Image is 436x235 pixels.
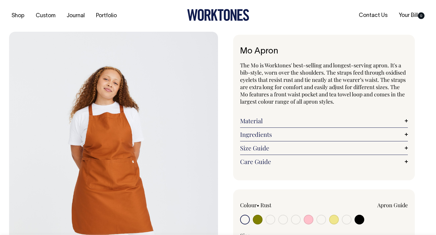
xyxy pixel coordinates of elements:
h1: Mo Apron [240,47,408,56]
a: Care Guide [240,158,408,165]
a: Apron Guide [377,201,408,209]
span: 0 [418,12,424,19]
div: Colour [240,201,307,209]
a: Ingredients [240,131,408,138]
a: Your Bill0 [396,11,427,21]
a: Contact Us [356,11,390,21]
a: Shop [9,11,27,21]
a: Portfolio [94,11,119,21]
a: Journal [64,11,87,21]
span: The Mo is Worktones' best-selling and longest-serving apron. It's a bib-style, worn over the shou... [240,62,406,105]
a: Material [240,117,408,124]
a: Size Guide [240,144,408,152]
label: Rust [260,201,271,209]
a: Custom [33,11,58,21]
span: • [257,201,259,209]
